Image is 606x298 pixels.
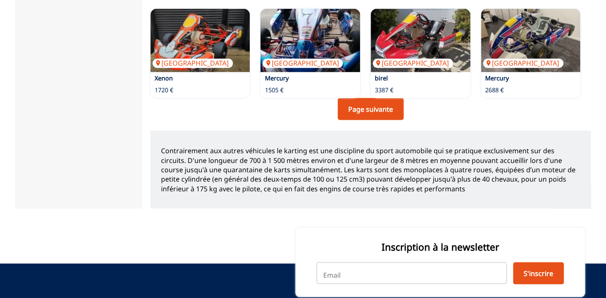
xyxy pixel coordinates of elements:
p: 1720 € [155,86,173,94]
p: Inscription à la newsletter [317,240,564,253]
a: birel[GEOGRAPHIC_DATA] [371,8,470,72]
p: Contrairement aux autres véhicules le karting est une discipline du sport automobile qui se prati... [161,146,580,193]
a: Xenon[GEOGRAPHIC_DATA] [150,8,250,72]
p: 1505 € [265,86,283,94]
p: [GEOGRAPHIC_DATA] [153,58,233,68]
a: Mercury[GEOGRAPHIC_DATA] [481,8,581,72]
a: Page suivante [338,98,404,120]
a: Xenon [155,74,173,82]
p: 2688 € [485,86,504,94]
img: Xenon [150,8,250,72]
p: 3387 € [375,86,393,94]
a: Mercury [485,74,509,82]
img: Mercury [481,8,581,72]
p: [GEOGRAPHIC_DATA] [262,58,343,68]
img: birel [371,8,470,72]
img: Mercury [260,8,360,72]
input: Email [317,262,507,283]
a: birel [375,74,388,82]
p: [GEOGRAPHIC_DATA] [373,58,453,68]
button: S'inscrire [513,262,564,284]
a: Mercury[GEOGRAPHIC_DATA] [260,8,360,72]
a: Mercury [265,74,288,82]
p: [GEOGRAPHIC_DATA] [483,58,563,68]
